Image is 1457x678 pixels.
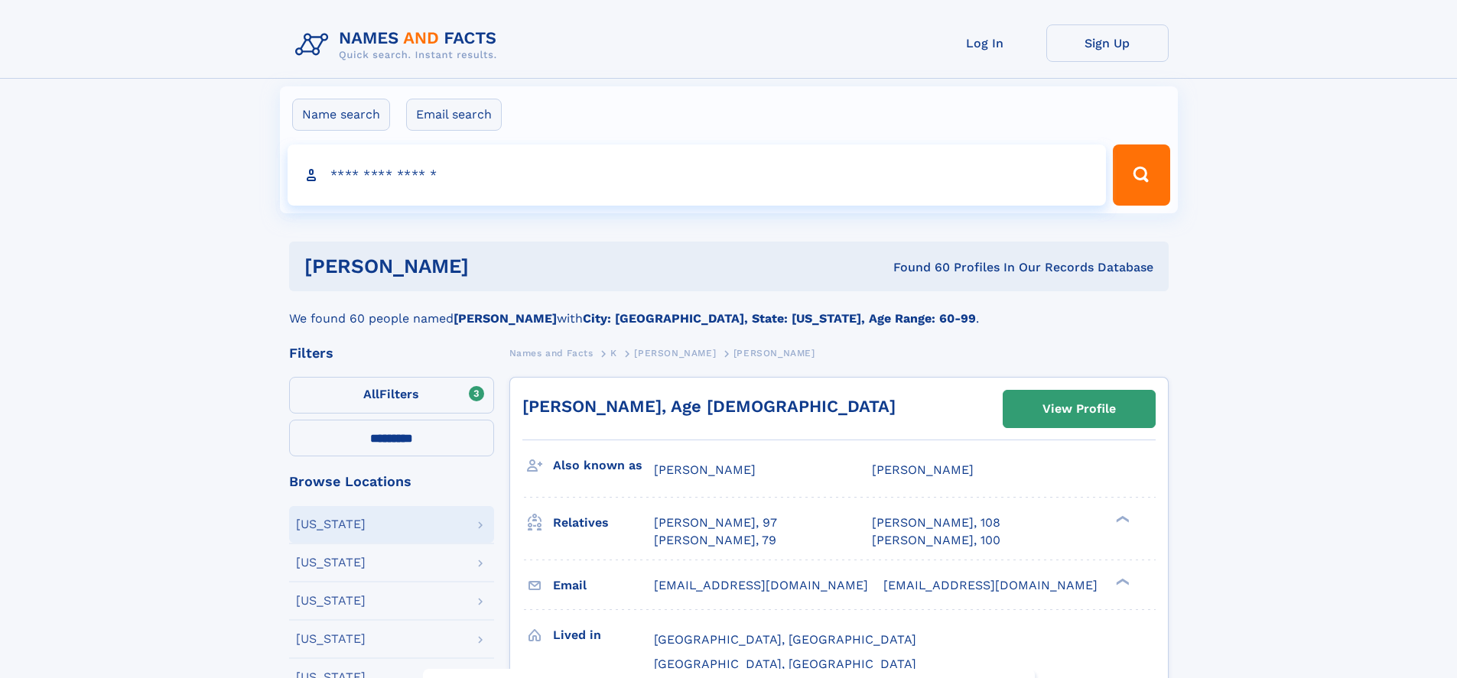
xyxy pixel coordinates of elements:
div: Found 60 Profiles In Our Records Database [681,259,1153,276]
div: [US_STATE] [296,633,366,645]
a: [PERSON_NAME], 79 [654,532,776,549]
div: Filters [289,346,494,360]
input: search input [288,144,1107,206]
a: Names and Facts [509,343,594,362]
span: [EMAIL_ADDRESS][DOMAIN_NAME] [883,578,1098,592]
span: [GEOGRAPHIC_DATA], [GEOGRAPHIC_DATA] [654,657,916,671]
label: Email search [406,99,502,131]
div: [US_STATE] [296,518,366,530]
h3: Lived in [553,622,654,648]
div: View Profile [1042,391,1116,427]
h3: Relatives [553,510,654,536]
h1: [PERSON_NAME] [304,257,681,276]
div: [US_STATE] [296,556,366,569]
button: Search Button [1113,144,1169,206]
b: City: [GEOGRAPHIC_DATA], State: [US_STATE], Age Range: 60-99 [583,311,976,326]
span: [GEOGRAPHIC_DATA], [GEOGRAPHIC_DATA] [654,632,916,647]
h3: Also known as [553,453,654,478]
div: ❯ [1112,514,1130,524]
a: [PERSON_NAME], 108 [872,514,1000,531]
a: Sign Up [1046,24,1169,62]
div: [US_STATE] [296,595,366,607]
a: Log In [924,24,1046,62]
a: View Profile [1003,391,1155,427]
a: [PERSON_NAME], 97 [654,514,777,531]
span: [PERSON_NAME] [733,348,815,358]
a: [PERSON_NAME] [634,343,716,362]
a: K [610,343,617,362]
div: We found 60 people named with . [289,291,1169,328]
div: Browse Locations [289,475,494,488]
a: [PERSON_NAME], 100 [872,532,1000,549]
a: [PERSON_NAME], Age [DEMOGRAPHIC_DATA] [522,397,896,416]
label: Name search [292,99,390,131]
span: [EMAIL_ADDRESS][DOMAIN_NAME] [654,578,868,592]
span: [PERSON_NAME] [654,462,756,477]
span: All [363,387,379,401]
img: Logo Names and Facts [289,24,509,66]
span: [PERSON_NAME] [872,462,974,477]
span: [PERSON_NAME] [634,348,716,358]
div: ❯ [1112,576,1130,586]
span: K [610,348,617,358]
b: [PERSON_NAME] [454,311,557,326]
h3: Email [553,573,654,599]
label: Filters [289,377,494,414]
